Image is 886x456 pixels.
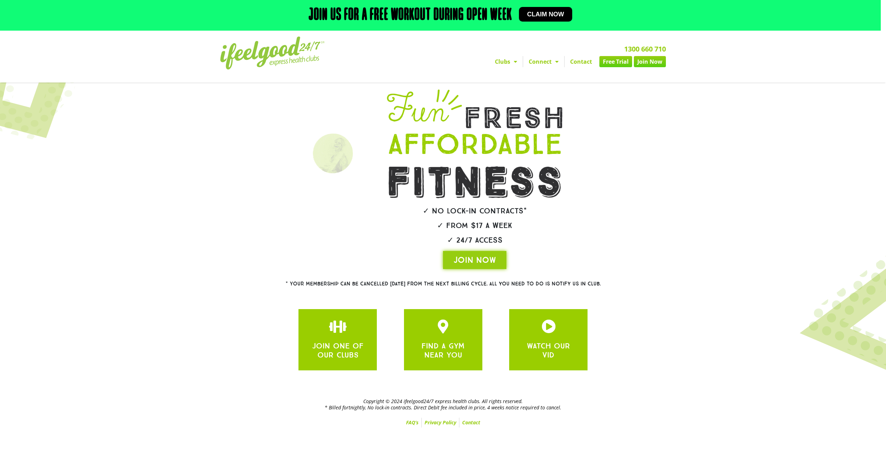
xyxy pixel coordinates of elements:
[519,7,573,22] a: Claim now
[220,418,666,427] nav: Menu
[309,7,512,24] h2: Join us for a free workout during open week
[379,56,666,67] nav: Menu
[624,44,666,54] a: 1300 660 710
[312,341,364,360] a: JOIN ONE OF OUR CLUBS
[459,418,483,427] a: Contact
[453,254,496,266] span: JOIN NOW
[421,341,465,360] a: FIND A GYM NEAR YOU
[403,418,421,427] a: FAQ’s
[367,222,582,229] h2: ✓ From $17 a week
[443,251,506,269] a: JOIN NOW
[367,236,582,244] h2: ✓ 24/7 Access
[260,281,626,286] h2: * Your membership can be cancelled [DATE] from the next billing cycle. All you need to do is noti...
[367,207,582,215] h2: ✓ No lock-in contracts*
[565,56,598,67] a: Contact
[599,56,632,67] a: Free Trial
[220,398,666,411] h2: Copyright © 2024 ifeelgood24/7 express health clubs. All rights reserved. * Billed fortnightly, N...
[489,56,523,67] a: Clubs
[436,320,450,333] a: JOIN ONE OF OUR CLUBS
[331,320,345,333] a: JOIN ONE OF OUR CLUBS
[523,56,564,67] a: Connect
[527,341,570,360] a: WATCH OUR VID
[542,320,555,333] a: JOIN ONE OF OUR CLUBS
[527,11,564,17] span: Claim now
[422,418,459,427] a: Privacy Policy
[634,56,666,67] a: Join Now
